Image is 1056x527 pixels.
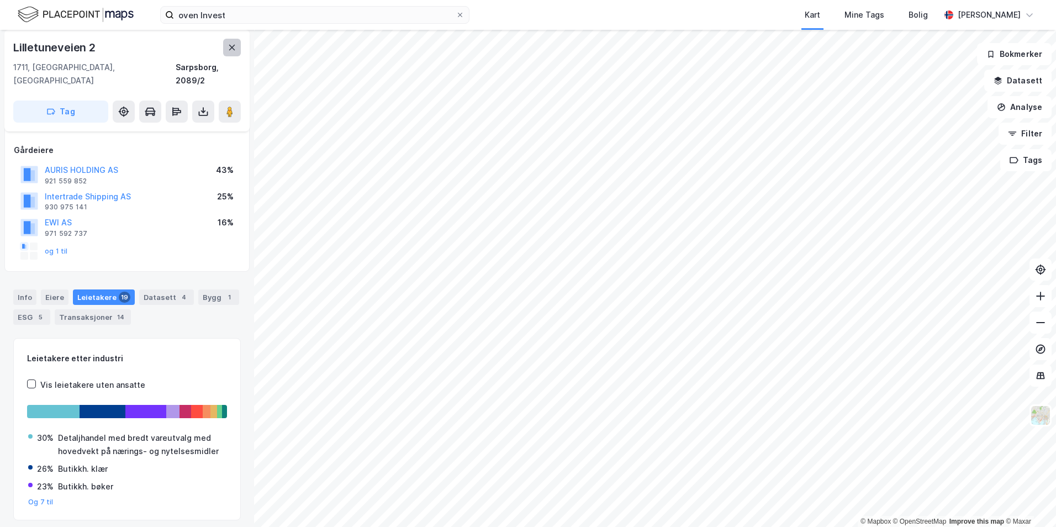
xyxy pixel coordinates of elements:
div: Mine Tags [844,8,884,22]
div: 930 975 141 [45,203,87,212]
a: Improve this map [949,518,1004,525]
div: 921 559 852 [45,177,87,186]
a: OpenStreetMap [893,518,947,525]
div: Bolig [909,8,928,22]
div: 1 [224,292,235,303]
div: Sarpsborg, 2089/2 [176,61,241,87]
div: Butikkh. klær [58,462,108,476]
div: 16% [218,216,234,229]
button: Datasett [984,70,1052,92]
div: 4 [178,292,189,303]
button: Og 7 til [28,498,54,507]
div: Datasett [139,289,194,305]
button: Tags [1000,149,1052,171]
div: Bygg [198,289,239,305]
button: Tag [13,101,108,123]
img: logo.f888ab2527a4732fd821a326f86c7f29.svg [18,5,134,24]
div: 43% [216,164,234,177]
div: Eiere [41,289,68,305]
div: 971 592 737 [45,229,87,238]
div: 5 [35,312,46,323]
div: 23% [37,480,54,493]
div: 19 [119,292,130,303]
button: Filter [999,123,1052,145]
div: Butikkh. bøker [58,480,113,493]
div: Vis leietakere uten ansatte [40,378,145,392]
button: Bokmerker [977,43,1052,65]
div: ESG [13,309,50,325]
div: 30% [37,431,54,445]
button: Analyse [988,96,1052,118]
div: 1711, [GEOGRAPHIC_DATA], [GEOGRAPHIC_DATA] [13,61,176,87]
input: Søk på adresse, matrikkel, gårdeiere, leietakere eller personer [174,7,456,23]
iframe: Chat Widget [1001,474,1056,527]
div: Leietakere [73,289,135,305]
div: Transaksjoner [55,309,131,325]
div: Lilletuneveien 2 [13,39,98,56]
div: [PERSON_NAME] [958,8,1021,22]
img: Z [1030,405,1051,426]
div: 25% [217,190,234,203]
div: 14 [115,312,126,323]
div: Info [13,289,36,305]
div: Leietakere etter industri [27,352,227,365]
a: Mapbox [860,518,891,525]
div: Gårdeiere [14,144,240,157]
div: 26% [37,462,54,476]
div: Detaljhandel med bredt vareutvalg med hovedvekt på nærings- og nytelsesmidler [58,431,226,458]
div: Kart [805,8,820,22]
